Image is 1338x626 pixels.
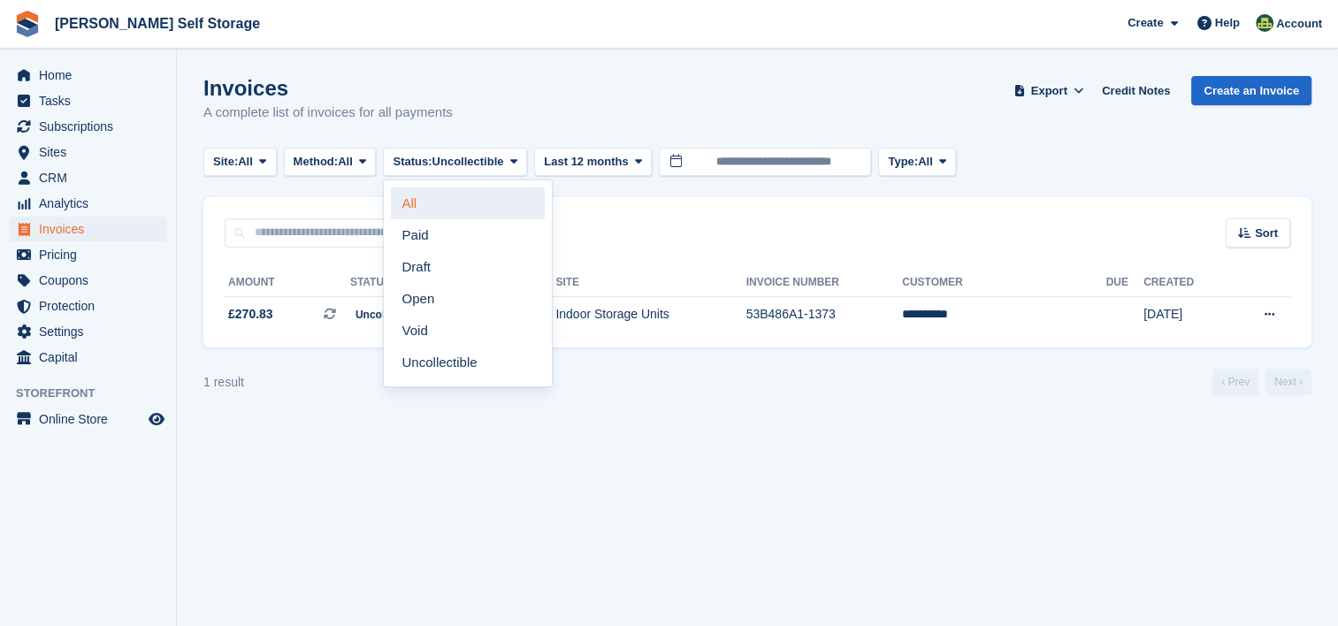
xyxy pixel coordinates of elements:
[203,148,277,177] button: Site: All
[203,373,244,392] div: 1 result
[383,148,527,177] button: Status: Uncollectible
[9,407,167,431] a: menu
[393,153,432,171] span: Status:
[1095,76,1177,105] a: Credit Notes
[39,191,145,216] span: Analytics
[238,153,253,171] span: All
[9,88,167,113] a: menu
[534,148,652,177] button: Last 12 months
[9,140,167,164] a: menu
[1215,14,1240,32] span: Help
[39,114,145,139] span: Subscriptions
[391,347,545,378] a: Uncollectible
[146,408,167,430] a: Preview store
[432,153,504,171] span: Uncollectible
[9,242,167,267] a: menu
[1212,369,1258,395] a: Previous
[350,306,427,324] span: Uncollectible
[39,63,145,88] span: Home
[39,294,145,318] span: Protection
[391,315,545,347] a: Void
[391,219,545,251] a: Paid
[213,153,238,171] span: Site:
[1143,269,1228,297] th: Created
[544,153,628,171] span: Last 12 months
[391,187,545,219] a: All
[284,148,377,177] button: Method: All
[391,251,545,283] a: Draft
[1128,14,1163,32] span: Create
[39,88,145,113] span: Tasks
[16,385,176,402] span: Storefront
[48,9,267,38] a: [PERSON_NAME] Self Storage
[9,345,167,370] a: menu
[746,269,903,297] th: Invoice Number
[1276,15,1322,33] span: Account
[1209,369,1315,395] nav: Page
[14,11,41,37] img: stora-icon-8386f47178a22dfd0bd8f6a31ec36ba5ce8667c1dd55bd0f319d3a0aa187defe.svg
[225,269,350,297] th: Amount
[9,114,167,139] a: menu
[9,319,167,344] a: menu
[902,269,1105,297] th: Customer
[203,76,453,100] h1: Invoices
[39,217,145,241] span: Invoices
[9,268,167,293] a: menu
[350,269,478,297] th: Status
[39,345,145,370] span: Capital
[9,165,167,190] a: menu
[918,153,933,171] span: All
[228,305,273,324] span: £270.83
[888,153,918,171] span: Type:
[1191,76,1311,105] a: Create an Invoice
[878,148,956,177] button: Type: All
[1031,82,1067,100] span: Export
[1265,369,1311,395] a: Next
[203,103,453,123] p: A complete list of invoices for all payments
[39,268,145,293] span: Coupons
[39,407,145,431] span: Online Store
[555,296,745,333] td: Indoor Storage Units
[1255,225,1278,242] span: Sort
[1256,14,1273,32] img: Julie Williams
[9,294,167,318] a: menu
[9,217,167,241] a: menu
[555,269,745,297] th: Site
[391,283,545,315] a: Open
[1010,76,1088,105] button: Export
[39,140,145,164] span: Sites
[9,63,167,88] a: menu
[39,242,145,267] span: Pricing
[746,296,903,333] td: 53B486A1-1373
[9,191,167,216] a: menu
[338,153,353,171] span: All
[294,153,339,171] span: Method:
[39,165,145,190] span: CRM
[1105,269,1143,297] th: Due
[1143,296,1228,333] td: [DATE]
[39,319,145,344] span: Settings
